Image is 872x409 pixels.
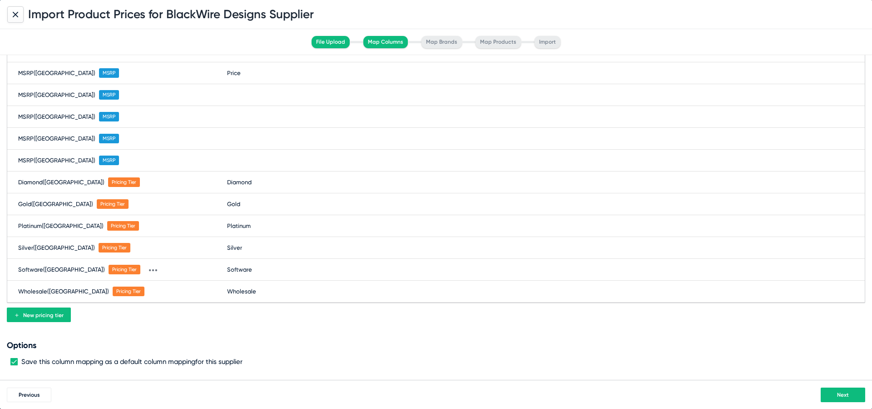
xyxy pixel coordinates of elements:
[227,201,240,207] span: Gold
[18,266,43,273] span: Software
[7,340,865,350] div: Options
[18,201,31,207] span: Gold
[227,288,256,295] span: Wholesale
[99,134,119,143] span: MSRP
[47,288,109,295] span: ([GEOGRAPHIC_DATA])
[837,392,849,398] span: Next
[227,70,241,76] span: Price
[18,288,47,295] span: Wholesale
[108,177,140,187] span: Pricing Tier
[18,244,33,251] span: Silver
[18,135,34,142] span: MSRP
[34,70,95,76] span: ([GEOGRAPHIC_DATA])
[42,222,104,229] span: ([GEOGRAPHIC_DATA])
[227,266,252,273] span: Software
[107,221,139,231] span: Pricing Tier
[113,287,144,296] span: Pricing Tier
[34,91,95,98] span: ([GEOGRAPHIC_DATA])
[363,36,408,48] span: Map Columns
[34,157,95,164] span: ([GEOGRAPHIC_DATA])
[195,358,243,366] span: for this supplier
[99,112,119,121] span: MSRP
[28,7,314,21] h1: Import Product Prices for BlackWire Designs Supplier
[23,312,64,318] span: New pricing tier
[99,68,119,78] span: MSRP
[33,244,95,251] span: ([GEOGRAPHIC_DATA])
[109,265,140,274] span: Pricing Tier
[535,36,560,48] span: Import
[18,113,34,120] span: MSRP
[227,222,251,229] span: Platinum
[18,179,43,186] span: Diamond
[19,392,40,398] span: Previous
[99,243,130,252] span: Pricing Tier
[821,388,865,402] button: Next
[31,201,93,207] span: ([GEOGRAPHIC_DATA])
[99,156,119,165] span: MSRP
[227,244,242,251] span: Silver
[21,358,243,366] span: Save this column mapping as a default column mapping
[421,36,462,48] span: Map Brands
[18,70,34,76] span: MSRP
[34,113,95,120] span: ([GEOGRAPHIC_DATA])
[18,157,34,164] span: MSRP
[7,308,71,322] button: New pricing tier
[97,199,129,209] span: Pricing Tier
[43,179,104,186] span: ([GEOGRAPHIC_DATA])
[43,266,105,273] span: ([GEOGRAPHIC_DATA])
[99,90,119,100] span: MSRP
[18,222,42,229] span: Platinum
[18,91,34,98] span: MSRP
[7,388,51,402] button: Previous
[34,135,95,142] span: ([GEOGRAPHIC_DATA])
[312,36,350,48] span: File Upload
[476,36,521,48] span: Map Products
[227,179,252,186] span: Diamond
